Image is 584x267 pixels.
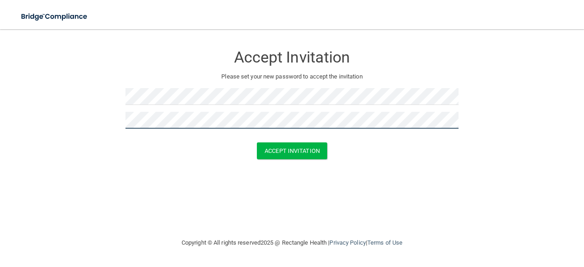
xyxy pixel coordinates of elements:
p: Please set your new password to accept the invitation [132,71,452,82]
a: Terms of Use [367,239,402,246]
a: Privacy Policy [329,239,365,246]
iframe: Drift Widget Chat Controller [426,202,573,239]
h3: Accept Invitation [125,49,459,66]
img: bridge_compliance_login_screen.278c3ca4.svg [14,7,96,26]
button: Accept Invitation [257,142,327,159]
div: Copyright © All rights reserved 2025 @ Rectangle Health | | [125,228,459,257]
